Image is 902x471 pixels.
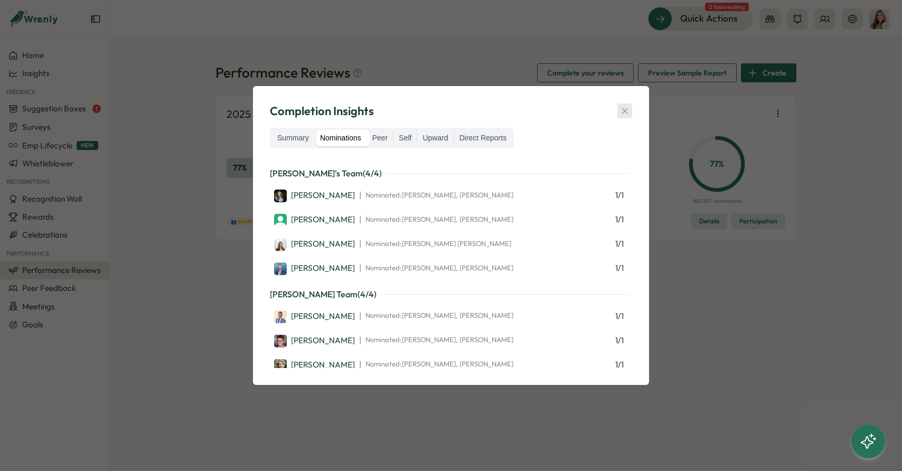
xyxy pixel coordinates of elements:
span: 1 / 1 [615,214,624,225]
span: 1 / 1 [615,262,624,274]
span: Nominated: [PERSON_NAME], [PERSON_NAME] [365,191,513,200]
p: [PERSON_NAME] Team ( 4 / 4 ) [270,288,377,301]
span: 1 / 1 [615,190,624,201]
span: 1 / 1 [615,335,624,346]
span: | [359,309,361,323]
div: [PERSON_NAME] [274,238,355,251]
span: | [359,189,361,202]
label: Summary [272,130,314,147]
label: Self [393,130,417,147]
span: Nominated: [PERSON_NAME], [PERSON_NAME] [365,263,513,273]
div: [PERSON_NAME] [274,214,355,227]
div: [PERSON_NAME] [274,190,355,202]
span: Completion Insights [270,103,374,119]
span: Nominated: [PERSON_NAME], [PERSON_NAME] [365,215,513,224]
label: Upward [417,130,453,147]
span: 1 / 1 [615,238,624,250]
span: 1 / 1 [615,310,624,322]
span: | [359,213,361,226]
img: Chris Briere [274,359,287,372]
span: 1 / 1 [615,359,624,371]
span: | [359,334,361,347]
a: Mark Brueggemann[PERSON_NAME] [274,189,355,202]
label: Nominations [315,130,367,147]
a: Jenny McTague[PERSON_NAME] [274,237,355,251]
div: [PERSON_NAME] [274,359,355,372]
img: Mark Brueggemann [274,190,287,202]
div: [PERSON_NAME] [274,310,355,323]
p: [PERSON_NAME]'s Team ( 4 / 4 ) [270,167,382,180]
span: | [359,237,361,250]
img: Raghavendra Pai [274,310,287,323]
div: [PERSON_NAME] [274,335,355,347]
a: Chris Briere[PERSON_NAME] [274,358,355,372]
label: Direct Reports [454,130,512,147]
a: Raghavendra Pai[PERSON_NAME] [274,309,355,323]
span: Nominated: [PERSON_NAME], [PERSON_NAME] [365,311,513,321]
img: Andrew Ross [274,335,287,347]
a: Andrew Ross[PERSON_NAME] [274,334,355,347]
a: Mitchell Williams[PERSON_NAME] [274,213,355,227]
a: Joe Eilers[PERSON_NAME] [274,261,355,275]
span: Nominated: [PERSON_NAME], [PERSON_NAME] [365,335,513,345]
img: Mitchell Williams [274,214,287,227]
label: Peer [367,130,393,147]
span: Nominated: [PERSON_NAME] [PERSON_NAME] [365,239,511,249]
div: [PERSON_NAME] [274,262,355,275]
img: Jenny McTague [274,238,287,251]
span: | [359,358,361,371]
span: Nominated: [PERSON_NAME], [PERSON_NAME] [365,360,513,369]
span: | [359,261,361,275]
img: Joe Eilers [274,262,287,275]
